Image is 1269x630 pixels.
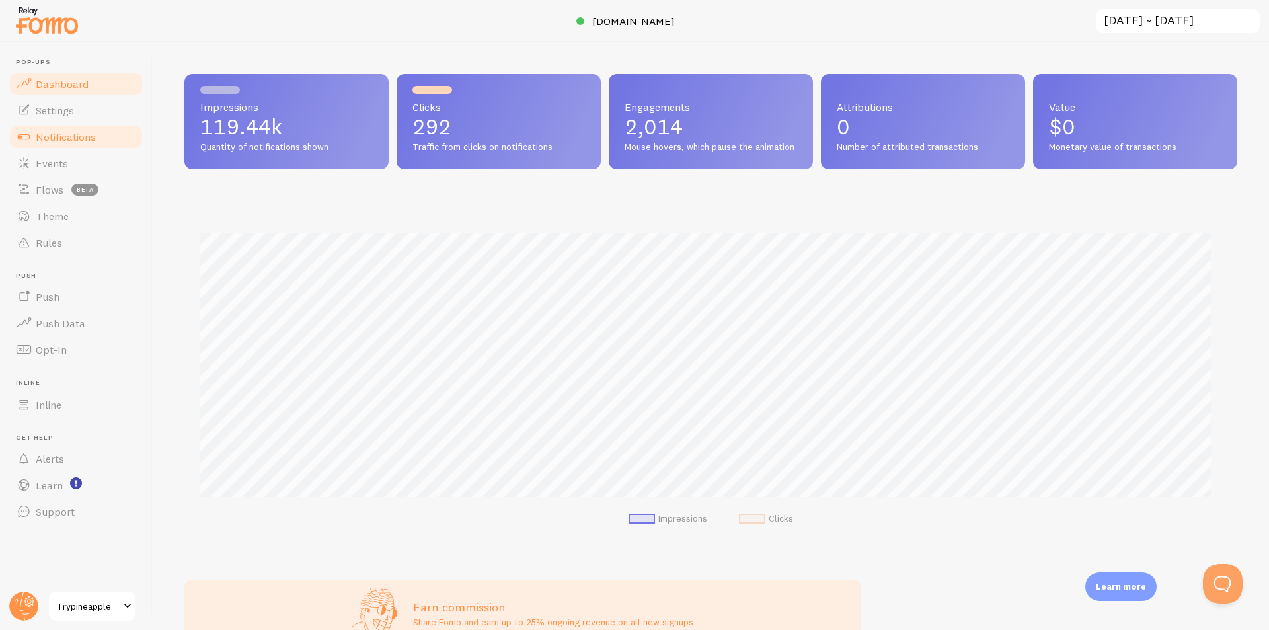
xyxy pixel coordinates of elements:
a: Notifications [8,124,144,150]
span: Inline [36,398,61,411]
div: Domain Overview [50,78,118,87]
span: Flows [36,183,63,196]
img: logo_orange.svg [21,21,32,32]
span: Rules [36,236,62,249]
span: Attributions [837,102,1009,112]
div: v 4.0.25 [37,21,65,32]
a: Learn [8,472,144,498]
a: Opt-In [8,336,144,363]
a: Flows beta [8,177,144,203]
div: Domain: [DOMAIN_NAME] [34,34,145,45]
span: Clicks [412,102,585,112]
iframe: Help Scout Beacon - Open [1203,564,1243,604]
a: Settings [8,97,144,124]
div: Learn more [1085,572,1157,601]
div: Keywords by Traffic [146,78,223,87]
a: Rules [8,229,144,256]
span: Inline [16,379,144,387]
span: Theme [36,210,69,223]
a: Push [8,284,144,310]
span: $0 [1049,114,1075,139]
a: Support [8,498,144,525]
span: Impressions [200,102,373,112]
p: Share Fomo and earn up to 25% ongoing revenue on all new signups [413,615,693,629]
img: website_grey.svg [21,34,32,45]
a: Alerts [8,446,144,472]
span: Traffic from clicks on notifications [412,141,585,153]
span: Number of attributed transactions [837,141,1009,153]
span: Learn [36,479,63,492]
span: Value [1049,102,1221,112]
img: fomo-relay-logo-orange.svg [14,3,80,37]
p: 2,014 [625,116,797,138]
span: Alerts [36,452,64,465]
a: Push Data [8,310,144,336]
p: 119.44k [200,116,373,138]
a: Inline [8,391,144,418]
p: Learn more [1096,580,1146,593]
span: Settings [36,104,74,117]
span: Get Help [16,434,144,442]
a: Dashboard [8,71,144,97]
span: Dashboard [36,77,89,91]
span: Support [36,505,75,518]
li: Impressions [629,513,707,525]
span: beta [71,184,98,196]
span: Pop-ups [16,58,144,67]
span: Push Data [36,317,85,330]
a: Theme [8,203,144,229]
span: Monetary value of transactions [1049,141,1221,153]
span: Push [16,272,144,280]
span: Trypineapple [57,598,120,614]
a: Events [8,150,144,177]
li: Clicks [739,513,793,525]
span: Opt-In [36,343,67,356]
span: Events [36,157,68,170]
a: Trypineapple [48,590,137,622]
p: 292 [412,116,585,138]
span: Engagements [625,102,797,112]
p: 0 [837,116,1009,138]
svg: <p>Watch New Feature Tutorials!</p> [70,477,82,489]
img: tab_domain_overview_orange.svg [36,77,46,87]
span: Mouse hovers, which pause the animation [625,141,797,153]
span: Push [36,290,59,303]
img: tab_keywords_by_traffic_grey.svg [132,77,142,87]
span: Notifications [36,130,96,143]
span: Quantity of notifications shown [200,141,373,153]
h3: Earn commission [413,600,693,615]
